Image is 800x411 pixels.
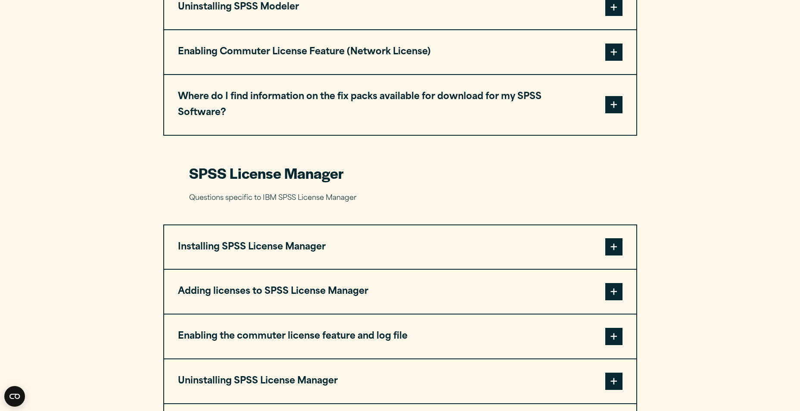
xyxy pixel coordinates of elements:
[189,163,611,183] h2: SPSS License Manager
[164,75,636,135] button: Where do I find information on the fix packs available for download for my SPSS Software?
[164,359,636,403] button: Uninstalling SPSS License Manager
[164,314,636,358] button: Enabling the commuter license feature and log file
[189,192,611,205] p: Questions specific to IBM SPSS License Manager
[4,386,25,407] button: Open CMP widget
[164,270,636,314] button: Adding licenses to SPSS License Manager
[164,225,636,269] button: Installing SPSS License Manager
[164,30,636,74] button: Enabling Commuter License Feature (Network License)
